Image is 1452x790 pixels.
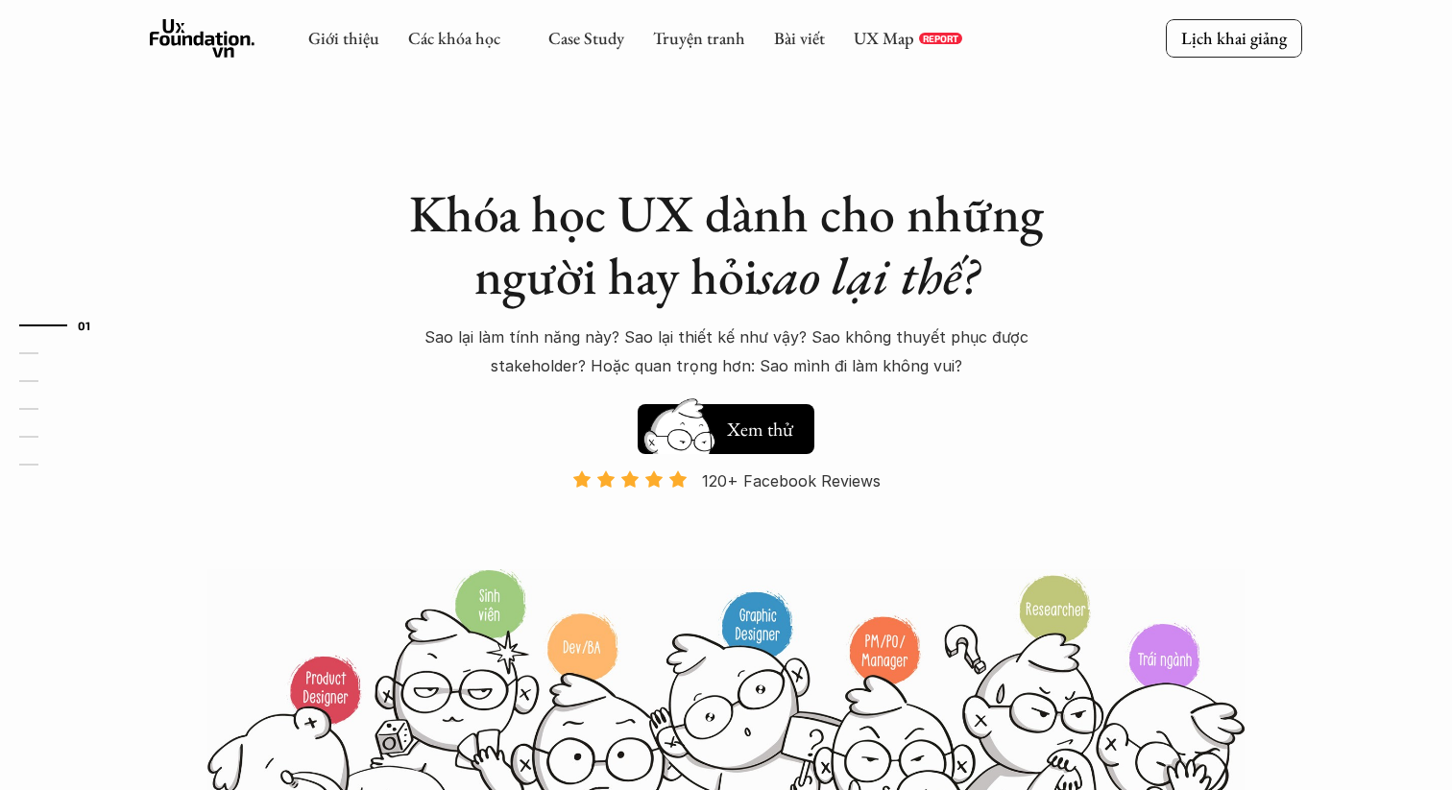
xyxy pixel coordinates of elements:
a: Các khóa học [408,27,500,49]
a: Truyện tranh [653,27,745,49]
a: Lịch khai giảng [1166,19,1302,57]
p: Sao lại làm tính năng này? Sao lại thiết kế như vậy? Sao không thuyết phục được stakeholder? Hoặc... [390,323,1062,381]
p: 120+ Facebook Reviews [702,467,881,495]
a: UX Map [854,27,914,49]
a: Xem thử [638,395,814,454]
em: sao lại thế? [758,242,979,309]
h1: Khóa học UX dành cho những người hay hỏi [390,182,1062,307]
p: REPORT [923,33,958,44]
strong: 01 [78,319,91,332]
a: Case Study [548,27,624,49]
h5: Xem thử [724,416,795,443]
a: Giới thiệu [308,27,379,49]
a: Bài viết [774,27,825,49]
p: Lịch khai giảng [1181,27,1287,49]
a: 120+ Facebook Reviews [555,469,897,566]
a: 01 [19,314,110,337]
a: REPORT [919,33,962,44]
